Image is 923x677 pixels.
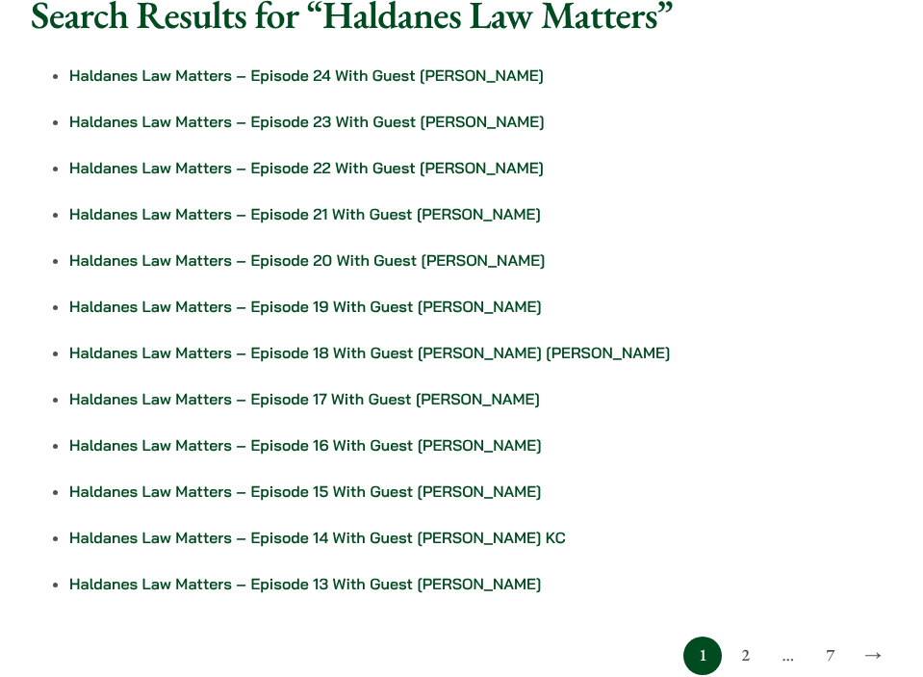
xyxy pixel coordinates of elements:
a: Haldanes Law Matters – Episode 13 With Guest [PERSON_NAME] [69,574,541,593]
span: 1 [683,637,722,675]
a: Haldanes Law Matters – Episode 15 With Guest [PERSON_NAME] [69,482,542,501]
nav: Posts pagination [31,637,892,675]
a: Haldanes Law Matters – Episode 19 With Guest [PERSON_NAME] [69,297,542,316]
a: Haldanes Law Matters – Episode 20 With Guest [PERSON_NAME] [69,250,545,270]
a: Haldanes Law Matters – Episode 14 With Guest [PERSON_NAME] KC [69,528,566,547]
span: … [769,637,808,675]
a: 7 [811,637,850,675]
a: Haldanes Law Matters – Episode 17 With Guest [PERSON_NAME] [69,389,540,408]
a: Haldanes Law Matters – Episode 21 With Guest [PERSON_NAME] [69,204,541,223]
a: Haldanes Law Matters – Episode 16 With Guest [PERSON_NAME] [69,435,542,455]
a: Haldanes Law Matters – Episode 22 With Guest [PERSON_NAME] [69,158,544,177]
a: 2 [726,637,764,675]
a: Haldanes Law Matters – Episode 24 With Guest [PERSON_NAME] [69,65,544,85]
a: → [854,637,892,675]
a: Haldanes Law Matters – Episode 23 With Guest [PERSON_NAME] [69,112,545,131]
a: Haldanes Law Matters – Episode 18 With Guest [PERSON_NAME] [PERSON_NAME] [69,343,670,362]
